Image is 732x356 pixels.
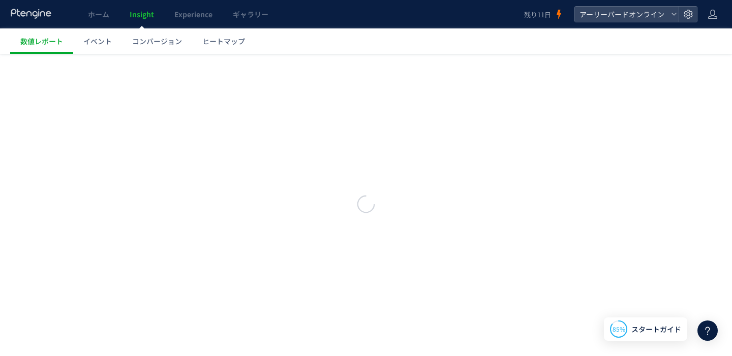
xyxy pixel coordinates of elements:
span: ギャラリー [233,9,268,19]
span: Experience [174,9,212,19]
span: 数値レポート [20,36,63,46]
span: 残り11日 [524,10,551,19]
span: アーリーバードオンライン [576,7,667,22]
span: コンバージョン [132,36,182,46]
span: ホーム [88,9,109,19]
span: スタートガイド [631,324,681,335]
span: ヒートマップ [202,36,245,46]
span: 85% [613,325,625,333]
span: イベント [83,36,112,46]
span: Insight [130,9,154,19]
